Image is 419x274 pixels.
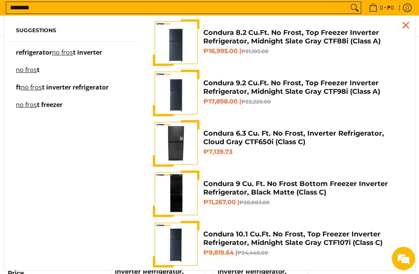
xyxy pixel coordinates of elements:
[16,100,37,109] mark: no fros
[45,86,107,164] span: We're online!
[16,84,130,98] a: ft no frost inverter refrigerator
[379,5,384,10] span: 0
[16,50,130,63] a: refrigerator no frost inverter
[367,3,396,12] span: •
[16,83,21,91] span: ft
[16,50,102,63] p: refrigerator no frost inverter
[203,230,404,247] h4: Condura 10.1 Cu.Ft. No Frost, Top Freezer Inverter Refrigerator, Midnight Slate Gray CTF107i (Cla...
[16,65,37,74] mark: no fros
[203,28,404,45] h4: Condura 8.2 Cu.Ft. No Frost, Top Freezer Inverter Refrigerator, Midnight Slate Gray CTF88i (Class A)
[153,70,404,116] a: Condura 9.2 Cu.Ft. No Frost, Top Freezer Inverter Refrigerator, Midnight Slate Gray CTF98i (Class...
[153,221,404,267] a: Condura 10.1 Cu.Ft. No Frost, Top Freezer Inverter Refrigerator, Midnight Slate Gray CTF107i (Cla...
[16,48,52,57] span: refrigerator
[153,171,199,217] img: condura-9-cubic-feet-bottom-freezer-class-a-full-view-mang-kosme
[237,250,268,256] del: ₱24,440.00
[203,129,404,146] h4: Condura 6.3 Cu. Ft. No Frost, Inverter Refrigerator, Cloud Gray CTF650i (Class C)
[203,179,404,196] h4: Condura 9 Cu. Ft. No Frost Bottom Freezer Inverter Refrigerator, Black Matte (Class C)
[153,221,199,267] img: Condura 10.1 Cu.Ft. No Frost, Top Freezer Inverter Refrigerator, Midnight Slate Gray CTF107i (Cla...
[73,48,102,57] span: t inverter
[153,120,404,167] a: Condura 6.3 Cu. Ft. No Frost, Inverter Refrigerator, Cloud Gray CTF650i (Class C) Condura 6.3 Cu....
[21,83,42,91] mark: no fros
[153,19,404,66] a: Condura 8.2 Cu.Ft. No Frost, Top Freezer Inverter Refrigerator, Midnight Slate Gray CTF88i (Class...
[241,98,271,105] del: ₱22,220.00
[153,19,199,66] img: Condura 8.2 Cu.Ft. No Frost, Top Freezer Inverter Refrigerator, Midnight Slate Gray CTF88i (Class A)
[40,43,130,53] div: Chat with us now
[348,2,361,14] button: Search
[16,102,62,115] p: no frost freezer
[153,171,404,217] a: condura-9-cubic-feet-bottom-freezer-class-a-full-view-mang-kosme Condura 9 Cu. Ft. No Frost Botto...
[37,65,40,74] span: t
[241,48,268,54] del: ₱21,105.00
[203,148,404,156] h6: ₱7,139.73
[16,102,130,115] a: no frost freezer
[203,98,404,106] h6: ₱17,898.00 |
[400,19,412,31] div: Close pop up
[16,27,130,34] h6: Suggestions
[42,83,109,91] span: t inverter refrigerator
[203,198,404,207] h6: ₱11,267.00 |
[16,67,130,81] a: no frost
[386,5,395,10] span: ₱0
[239,199,270,205] del: ₱28,883.00
[52,48,73,57] mark: no fros
[16,67,40,81] p: no frost
[127,4,146,22] div: Minimize live chat window
[16,84,109,98] p: ft no frost inverter refrigerator
[203,79,404,96] h4: Condura 9.2 Cu.Ft. No Frost, Top Freezer Inverter Refrigerator, Midnight Slate Gray CTF98i (Class A)
[203,249,404,257] h6: ₱9,819.64 |
[153,120,199,167] img: Condura 6.3 Cu. Ft. No Frost, Inverter Refrigerator, Cloud Gray CTF650i (Class C)
[203,47,404,55] h6: ₱16,995.00 |
[4,188,148,215] textarea: Type your message and hit 'Enter'
[153,70,199,116] img: Condura 9.2 Cu.Ft. No Frost, Top Freezer Inverter Refrigerator, Midnight Slate Gray CTF98i (Class A)
[37,100,62,109] span: t freezer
